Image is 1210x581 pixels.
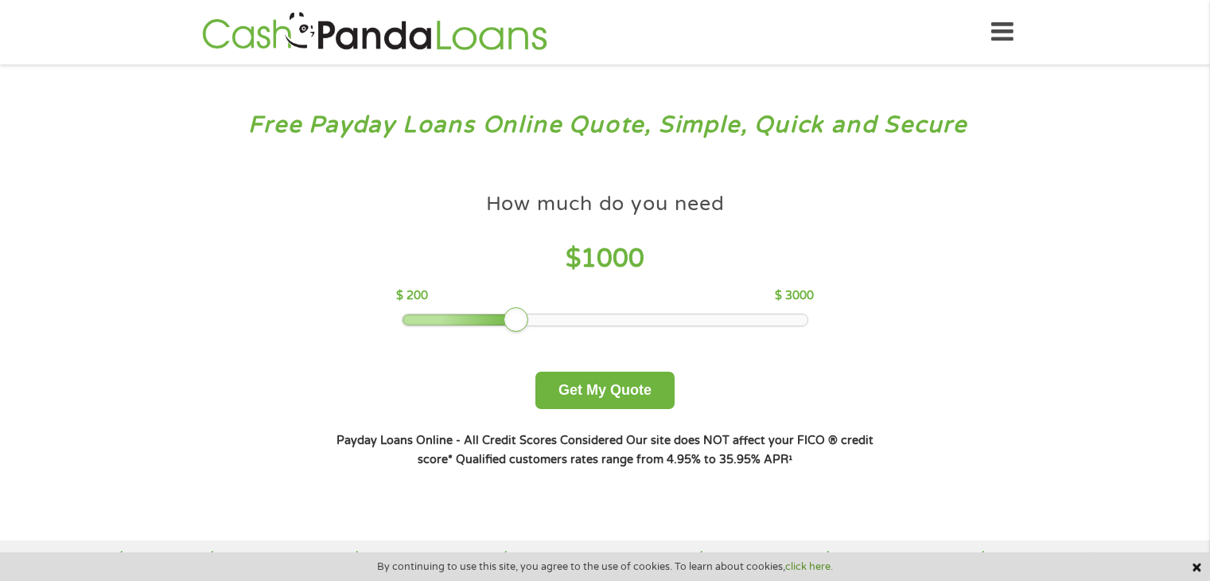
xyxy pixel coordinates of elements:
a: click here. [785,560,833,573]
h4: $ [396,243,814,275]
p: SSL Secure U.S site [838,550,945,567]
p: $ 200 [396,287,428,305]
p: No fees [131,550,174,567]
p: Quick and Simple [222,550,319,567]
p: $ 3000 [775,287,814,305]
p: Privacy Protected [367,550,467,567]
strong: Payday Loans Online - All Credit Scores Considered [337,434,623,447]
img: GetLoanNow Logo [197,10,552,55]
span: By continuing to use this site, you agree to the use of cookies. To learn about cookies, [377,561,833,572]
h4: How much do you need [486,191,725,217]
p: Free, No Obligation Quote [515,550,663,567]
h3: Free Payday Loans Online Quote, Simple, Quick and Secure [46,111,1165,140]
p: Open & Funds 24/7 [993,550,1101,567]
strong: Our site does NOT affect your FICO ® credit score* [418,434,873,466]
button: Get My Quote [535,372,675,409]
p: No paperwork [711,550,790,567]
span: 1000 [581,244,644,274]
strong: Qualified customers rates range from 4.95% to 35.95% APR¹ [456,453,792,466]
